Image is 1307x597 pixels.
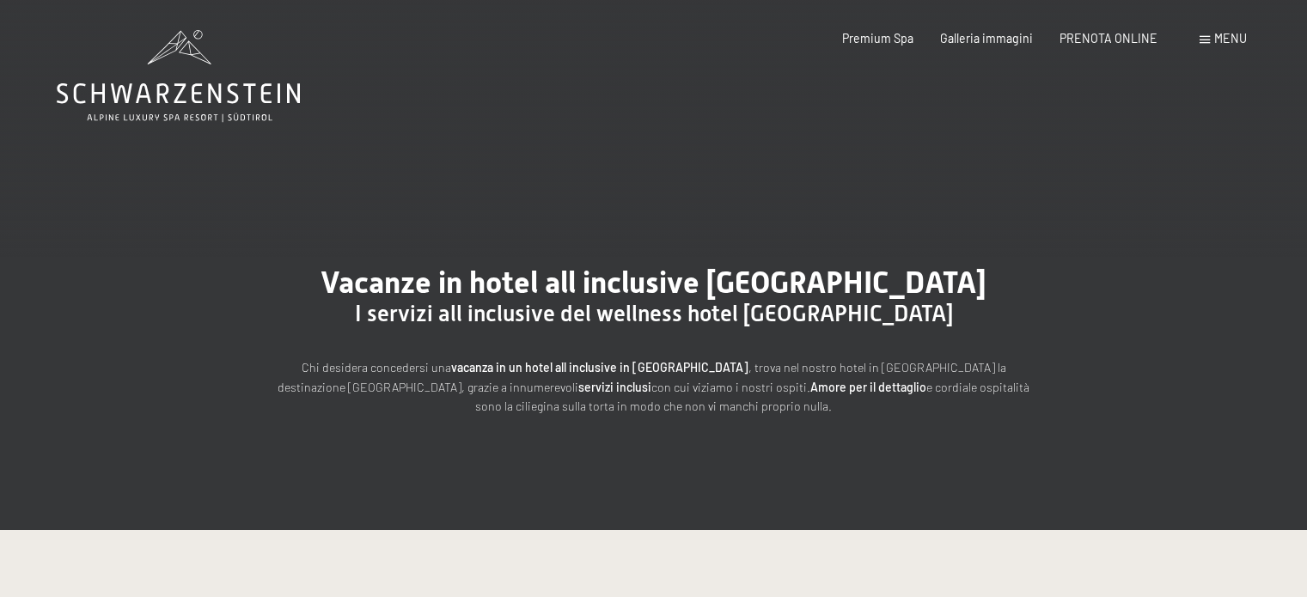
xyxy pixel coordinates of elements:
[578,380,651,394] strong: servizi inclusi
[321,265,986,300] span: Vacanze in hotel all inclusive [GEOGRAPHIC_DATA]
[1214,31,1247,46] span: Menu
[355,301,953,326] span: I servizi all inclusive del wellness hotel [GEOGRAPHIC_DATA]
[1060,31,1157,46] a: PRENOTA ONLINE
[940,31,1033,46] a: Galleria immagini
[276,358,1032,417] p: Chi desidera concedersi una , trova nel nostro hotel in [GEOGRAPHIC_DATA] la destinazione [GEOGRA...
[451,360,748,375] strong: vacanza in un hotel all inclusive in [GEOGRAPHIC_DATA]
[842,31,913,46] a: Premium Spa
[810,380,926,394] strong: Amore per il dettaglio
